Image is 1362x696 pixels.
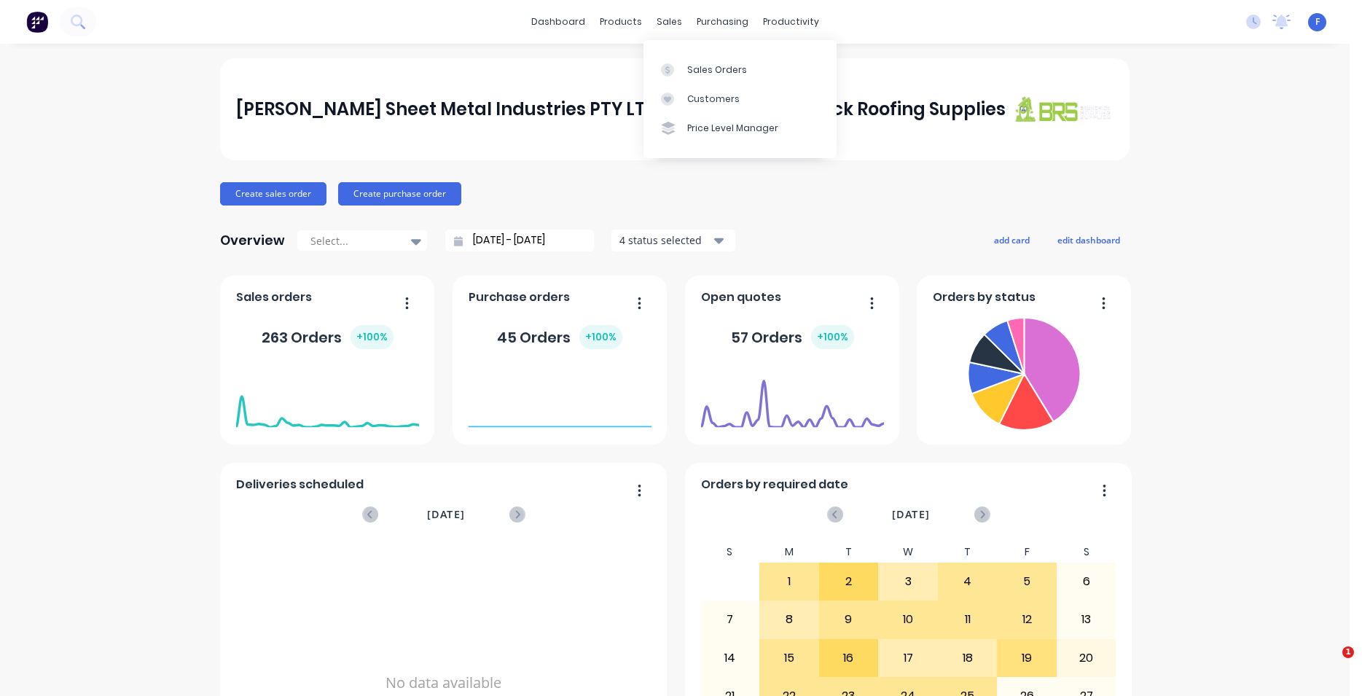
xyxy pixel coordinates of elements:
div: M [759,541,819,563]
div: 8 [760,601,818,638]
div: purchasing [689,11,756,33]
div: 10 [879,601,937,638]
div: 4 [939,563,997,600]
div: 2 [820,563,878,600]
span: Orders by status [933,289,1036,306]
span: Sales orders [236,289,312,306]
div: 6 [1057,563,1116,600]
div: 19 [998,640,1056,676]
a: Sales Orders [643,55,837,84]
div: productivity [756,11,826,33]
div: + 100 % [579,325,622,349]
div: T [819,541,879,563]
span: F [1315,15,1320,28]
div: [PERSON_NAME] Sheet Metal Industries PTY LTD trading as Brunswick Roofing Supplies [236,95,1006,124]
div: W [878,541,938,563]
div: 263 Orders [262,325,394,349]
div: + 100 % [811,325,854,349]
div: 16 [820,640,878,676]
div: 15 [760,640,818,676]
div: 11 [939,601,997,638]
button: add card [985,230,1039,249]
div: T [938,541,998,563]
div: Overview [220,226,285,255]
button: 4 status selected [611,230,735,251]
div: 12 [998,601,1056,638]
div: 20 [1057,640,1116,676]
div: products [592,11,649,33]
div: 57 Orders [731,325,854,349]
iframe: Intercom live chat [1312,646,1347,681]
div: S [700,541,760,563]
div: sales [649,11,689,33]
div: 7 [701,601,759,638]
a: dashboard [524,11,592,33]
a: Price Level Manager [643,114,837,143]
div: 9 [820,601,878,638]
div: + 100 % [351,325,394,349]
span: 1 [1342,646,1354,658]
div: 18 [939,640,997,676]
img: Factory [26,11,48,33]
button: Create purchase order [338,182,461,206]
div: Price Level Manager [687,122,778,135]
a: Customers [643,85,837,114]
div: 5 [998,563,1056,600]
button: edit dashboard [1048,230,1130,249]
div: 4 status selected [619,232,711,248]
div: Sales Orders [687,63,747,77]
div: 3 [879,563,937,600]
span: [DATE] [427,507,465,523]
div: 17 [879,640,937,676]
span: Purchase orders [469,289,570,306]
div: Customers [687,93,740,106]
div: 1 [760,563,818,600]
img: J A Sheet Metal Industries PTY LTD trading as Brunswick Roofing Supplies [1011,95,1114,122]
button: Create sales order [220,182,326,206]
div: 13 [1057,601,1116,638]
div: F [997,541,1057,563]
div: 45 Orders [497,325,622,349]
div: 14 [701,640,759,676]
span: [DATE] [892,507,930,523]
div: S [1057,541,1116,563]
span: Open quotes [701,289,781,306]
